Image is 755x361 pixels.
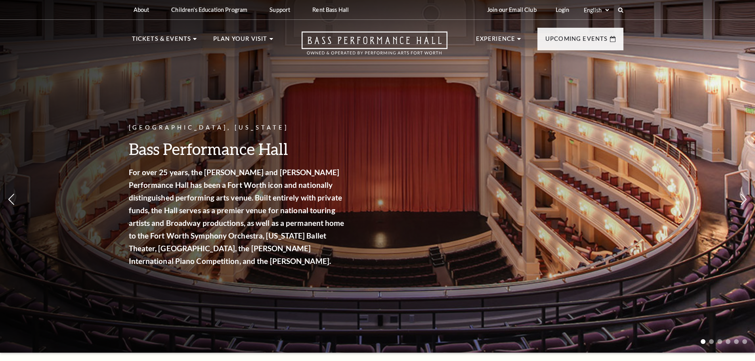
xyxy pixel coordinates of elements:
[213,34,268,48] p: Plan Your Visit
[132,34,191,48] p: Tickets & Events
[270,6,290,13] p: Support
[171,6,247,13] p: Children's Education Program
[129,168,344,265] strong: For over 25 years, the [PERSON_NAME] and [PERSON_NAME] Performance Hall has been a Fort Worth ico...
[134,6,149,13] p: About
[545,34,608,48] p: Upcoming Events
[582,6,610,14] select: Select:
[312,6,349,13] p: Rent Bass Hall
[476,34,516,48] p: Experience
[129,139,347,159] h3: Bass Performance Hall
[129,123,347,133] p: [GEOGRAPHIC_DATA], [US_STATE]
